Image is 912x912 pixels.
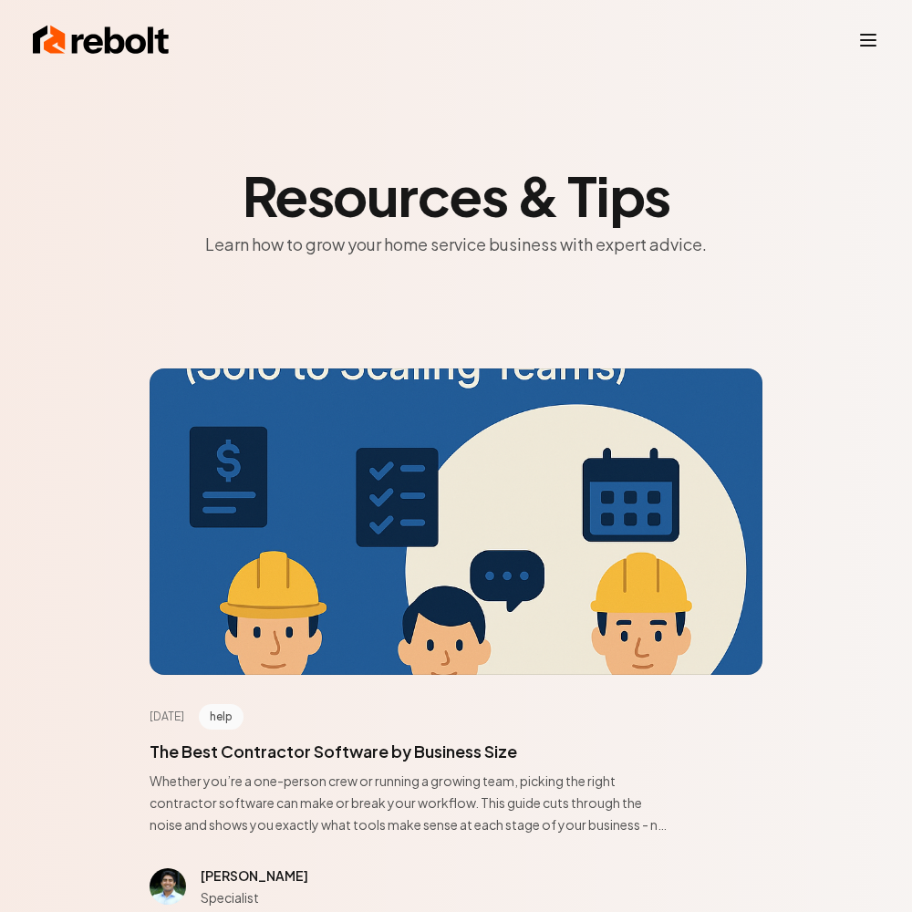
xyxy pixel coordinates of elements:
p: Learn how to grow your home service business with expert advice. [150,230,762,259]
h2: Resources & Tips [150,168,762,223]
time: [DATE] [150,710,184,724]
button: Toggle mobile menu [857,29,879,51]
span: help [199,704,244,730]
span: [PERSON_NAME] [201,867,308,884]
img: Rebolt Logo [33,22,170,58]
a: The Best Contractor Software by Business Size [150,741,517,762]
